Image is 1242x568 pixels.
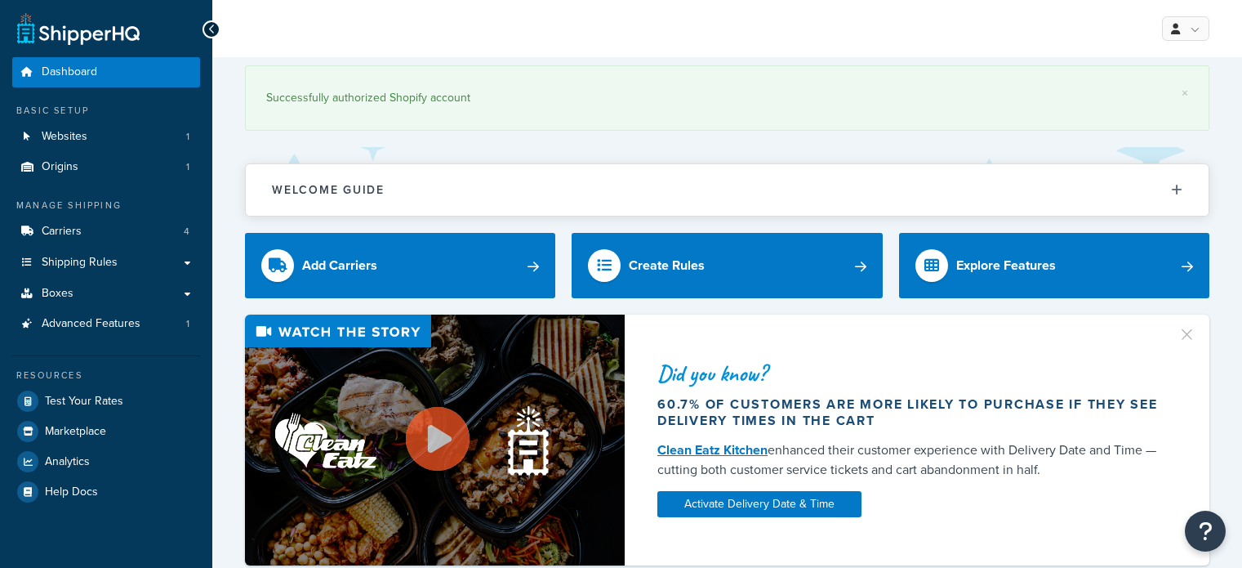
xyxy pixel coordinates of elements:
div: Add Carriers [302,254,377,277]
span: 1 [186,317,189,331]
a: Websites1 [12,122,200,152]
h2: Welcome Guide [272,184,385,196]
a: Clean Eatz Kitchen [657,441,768,459]
img: Video thumbnail [245,315,625,566]
a: Analytics [12,447,200,476]
a: Activate Delivery Date & Time [657,491,861,517]
div: 60.7% of customers are more likely to purchase if they see delivery times in the cart [657,396,1164,429]
span: Analytics [45,455,90,469]
div: Did you know? [657,362,1164,385]
a: Test Your Rates [12,387,200,416]
button: Welcome Guide [246,164,1209,216]
div: enhanced their customer experience with Delivery Date and Time — cutting both customer service ti... [657,441,1164,480]
span: Test Your Rates [45,395,123,409]
div: Resources [12,369,200,382]
a: Dashboard [12,57,200,87]
a: Create Rules [572,233,882,298]
span: Carriers [42,225,82,239]
li: Websites [12,122,200,152]
button: Open Resource Center [1185,511,1226,552]
a: × [1182,87,1188,100]
a: Origins1 [12,152,200,182]
a: Carriers4 [12,217,200,247]
a: Boxes [12,279,200,309]
span: Shipping Rules [42,256,118,270]
span: 1 [186,160,189,174]
span: Marketplace [45,425,106,439]
a: Help Docs [12,477,200,507]
div: Create Rules [629,254,705,277]
span: 1 [186,130,189,144]
span: Websites [42,130,87,144]
div: Basic Setup [12,104,200,118]
a: Add Carriers [245,233,555,298]
span: Advanced Features [42,317,140,331]
span: Boxes [42,287,73,301]
span: Help Docs [45,485,98,499]
li: Advanced Features [12,309,200,339]
a: Shipping Rules [12,248,200,278]
span: 4 [184,225,189,239]
a: Explore Features [899,233,1209,298]
span: Origins [42,160,78,174]
span: Dashboard [42,65,97,79]
li: Origins [12,152,200,182]
a: Advanced Features1 [12,309,200,339]
div: Successfully authorized Shopify account [266,87,1188,110]
div: Manage Shipping [12,199,200,212]
div: Explore Features [956,254,1056,277]
a: Marketplace [12,417,200,446]
li: Carriers [12,217,200,247]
